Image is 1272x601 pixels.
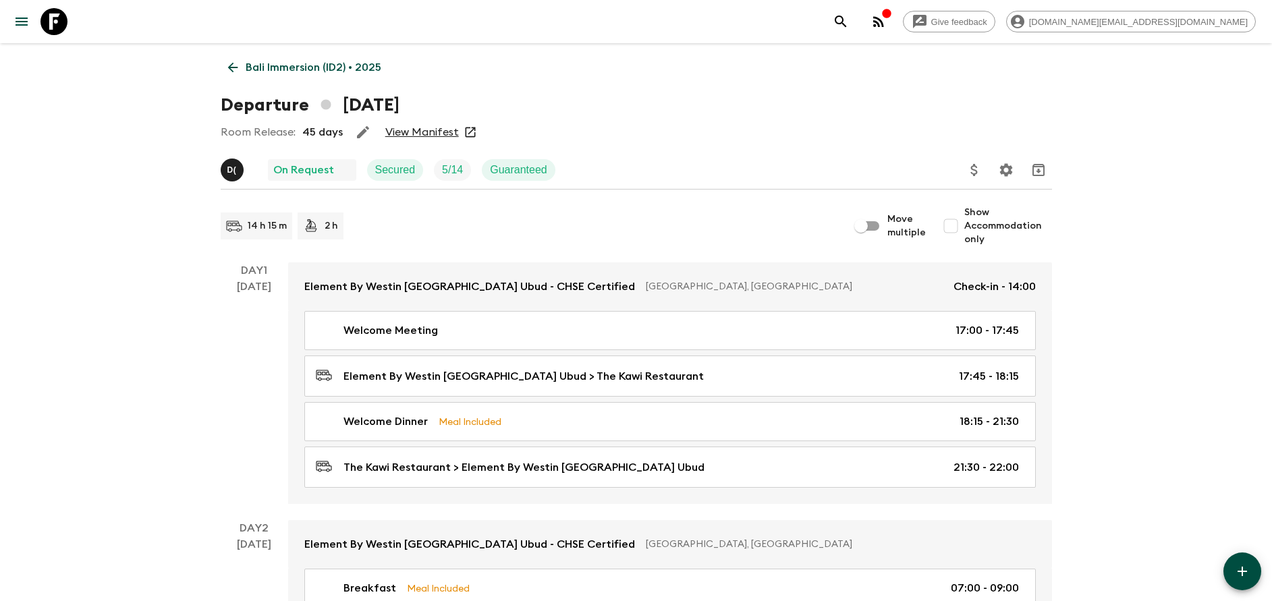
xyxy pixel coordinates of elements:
span: Show Accommodation only [964,206,1052,246]
a: The Kawi Restaurant > Element By Westin [GEOGRAPHIC_DATA] Ubud21:30 - 22:00 [304,447,1036,488]
p: On Request [273,162,334,178]
a: Give feedback [903,11,995,32]
span: Move multiple [887,212,927,239]
p: 14 h 15 m [248,219,287,233]
p: Meal Included [407,581,470,596]
p: 07:00 - 09:00 [951,580,1019,596]
div: [DATE] [237,279,271,504]
p: Room Release: [221,124,296,140]
p: Meal Included [439,414,501,429]
p: 45 days [302,124,343,140]
button: D( [221,159,246,181]
p: [GEOGRAPHIC_DATA], [GEOGRAPHIC_DATA] [646,538,1025,551]
a: Welcome Meeting17:00 - 17:45 [304,311,1036,350]
a: Bali Immersion (ID2) • 2025 [221,54,389,81]
p: Guaranteed [490,162,547,178]
button: Settings [993,156,1020,183]
p: Day 2 [221,520,288,536]
p: Element By Westin [GEOGRAPHIC_DATA] Ubud - CHSE Certified [304,536,635,552]
a: View Manifest [385,125,459,139]
button: menu [8,8,35,35]
span: Dedi (Komang) Wardana [221,163,246,173]
p: Check-in - 14:00 [953,279,1036,295]
p: Day 1 [221,262,288,279]
a: Element By Westin [GEOGRAPHIC_DATA] Ubud - CHSE Certified[GEOGRAPHIC_DATA], [GEOGRAPHIC_DATA] [288,520,1052,569]
p: 17:00 - 17:45 [956,322,1019,339]
p: 2 h [325,219,338,233]
p: The Kawi Restaurant > Element By Westin [GEOGRAPHIC_DATA] Ubud [343,459,704,476]
a: Welcome DinnerMeal Included18:15 - 21:30 [304,402,1036,441]
button: Archive (Completed, Cancelled or Unsynced Departures only) [1025,156,1052,183]
span: Give feedback [924,17,995,27]
p: Bali Immersion (ID2) • 2025 [246,59,381,76]
p: 21:30 - 22:00 [953,459,1019,476]
p: [GEOGRAPHIC_DATA], [GEOGRAPHIC_DATA] [646,280,943,293]
p: Element By Westin [GEOGRAPHIC_DATA] Ubud > The Kawi Restaurant [343,368,704,384]
div: Trip Fill [434,159,471,181]
span: [DOMAIN_NAME][EMAIL_ADDRESS][DOMAIN_NAME] [1022,17,1255,27]
p: Breakfast [343,580,396,596]
p: Welcome Dinner [343,413,428,430]
p: 17:45 - 18:15 [959,368,1019,384]
h1: Departure [DATE] [221,92,399,119]
p: Welcome Meeting [343,322,438,339]
p: D ( [227,165,237,175]
button: Update Price, Early Bird Discount and Costs [961,156,988,183]
div: [DOMAIN_NAME][EMAIL_ADDRESS][DOMAIN_NAME] [1006,11,1256,32]
p: Secured [375,162,416,178]
p: 5 / 14 [442,162,463,178]
button: search adventures [827,8,854,35]
p: Element By Westin [GEOGRAPHIC_DATA] Ubud - CHSE Certified [304,279,635,295]
div: Secured [367,159,424,181]
a: Element By Westin [GEOGRAPHIC_DATA] Ubud > The Kawi Restaurant17:45 - 18:15 [304,355,1036,397]
a: Element By Westin [GEOGRAPHIC_DATA] Ubud - CHSE Certified[GEOGRAPHIC_DATA], [GEOGRAPHIC_DATA]Chec... [288,262,1052,311]
p: 18:15 - 21:30 [960,413,1019,430]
